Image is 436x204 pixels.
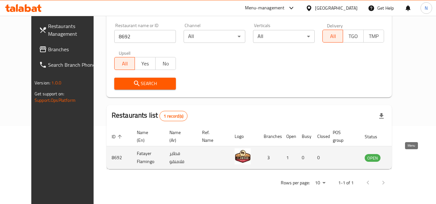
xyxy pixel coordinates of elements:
span: Ref. Name [202,129,222,144]
a: Search Branch Phone [34,57,104,73]
a: Branches [34,42,104,57]
span: N [425,5,428,12]
div: Rows per page: [312,178,328,188]
button: TMP [363,30,384,43]
div: All [184,30,245,43]
td: 0 [312,146,328,169]
img: Fatayer Flamingo [235,148,251,164]
h2: Restaurant search [114,8,384,17]
button: No [155,57,176,70]
th: Branches [259,127,281,146]
td: فطاير فلامنقو [164,146,197,169]
span: Version: [35,79,50,87]
span: 1 record(s) [160,113,187,119]
td: 3 [259,146,281,169]
div: Export file [374,108,389,124]
span: All [117,59,132,68]
div: Menu-management [245,4,285,12]
div: OPEN [365,154,380,162]
span: Status [365,133,386,141]
span: Search [119,80,171,88]
td: 8692 [106,146,132,169]
span: POS group [333,129,352,144]
a: Restaurants Management [34,18,104,42]
span: Name (Ar) [169,129,189,144]
button: Yes [135,57,155,70]
th: Logo [229,127,259,146]
h2: Restaurants list [112,111,188,121]
p: Rows per page: [281,179,310,187]
button: All [114,57,135,70]
a: Support.OpsPlatform [35,96,76,104]
span: Restaurants Management [48,22,99,38]
span: Name (En) [137,129,157,144]
div: Total records count [159,111,188,121]
th: Busy [297,127,312,146]
label: Delivery [327,23,343,28]
button: All [322,30,343,43]
td: Fatayer Flamingo [132,146,164,169]
p: 1-1 of 1 [338,179,354,187]
td: 1 [281,146,297,169]
span: Get support on: [35,90,64,98]
div: All [253,30,315,43]
span: TGO [346,32,361,41]
span: No [158,59,173,68]
td: 0 [297,146,312,169]
span: ID [112,133,124,141]
span: All [325,32,340,41]
span: Search Branch Phone [48,61,99,69]
input: Search for restaurant name or ID.. [114,30,176,43]
th: Open [281,127,297,146]
span: 1.0.0 [51,79,61,87]
button: Search [114,78,176,90]
label: Upsell [119,51,131,55]
table: enhanced table [106,127,416,169]
span: OPEN [365,154,380,162]
div: [GEOGRAPHIC_DATA] [315,5,358,12]
th: Closed [312,127,328,146]
span: TMP [366,32,381,41]
span: Yes [137,59,153,68]
span: Branches [48,45,99,53]
button: TGO [343,30,363,43]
